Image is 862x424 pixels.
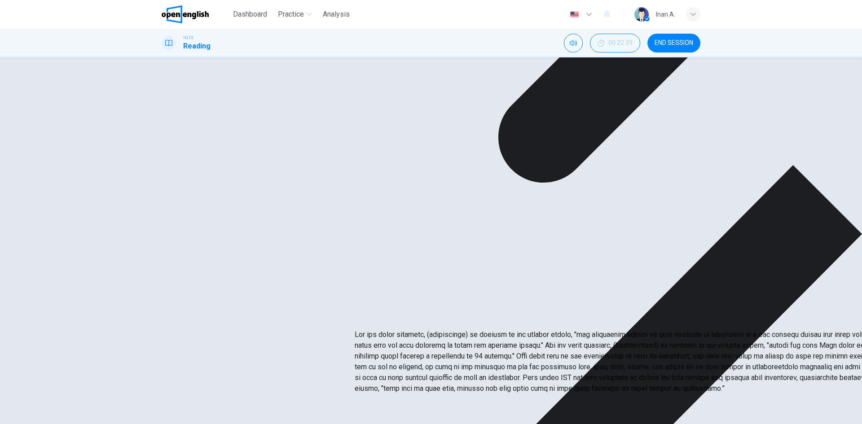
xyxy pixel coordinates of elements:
h1: Reading [183,41,211,52]
img: en [569,11,580,18]
span: 00:22:39 [608,39,633,47]
span: Practice [278,9,304,20]
img: Profile picture [634,7,649,22]
span: Dashboard [233,9,267,20]
div: Inan A. [656,9,675,20]
div: Hide [590,34,640,52]
span: IELTS [183,35,194,41]
img: OpenEnglish logo [162,5,209,23]
span: Analysis [323,9,350,20]
span: END SESSION [655,39,693,47]
div: Mute [564,34,583,52]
